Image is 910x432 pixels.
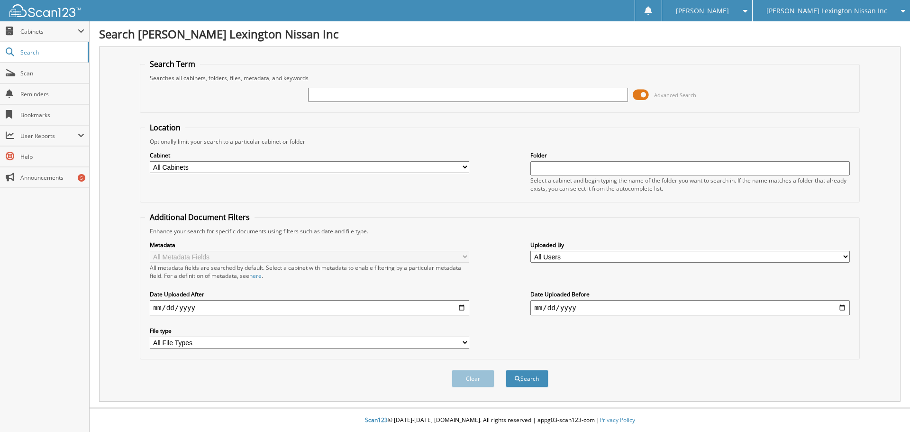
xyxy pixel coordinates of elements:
div: Select a cabinet and begin typing the name of the folder you want to search in. If the name match... [530,176,850,193]
label: Cabinet [150,151,469,159]
label: File type [150,327,469,335]
div: All metadata fields are searched by default. Select a cabinet with metadata to enable filtering b... [150,264,469,280]
span: Advanced Search [654,92,696,99]
span: [PERSON_NAME] [676,8,729,14]
span: [PERSON_NAME] Lexington Nissan Inc [766,8,887,14]
div: © [DATE]-[DATE] [DOMAIN_NAME]. All rights reserved | appg03-scan123-com | [90,409,910,432]
span: Announcements [20,174,84,182]
label: Date Uploaded Before [530,290,850,298]
input: start [150,300,469,315]
label: Folder [530,151,850,159]
h1: Search [PERSON_NAME] Lexington Nissan Inc [99,26,901,42]
div: Searches all cabinets, folders, files, metadata, and keywords [145,74,855,82]
span: Scan [20,69,84,77]
span: Cabinets [20,28,78,36]
span: Bookmarks [20,111,84,119]
button: Search [506,370,548,387]
div: Optionally limit your search to a particular cabinet or folder [145,138,855,146]
div: Enhance your search for specific documents using filters such as date and file type. [145,227,855,235]
label: Uploaded By [530,241,850,249]
img: scan123-logo-white.svg [9,4,81,17]
legend: Additional Document Filters [145,212,255,222]
legend: Search Term [145,59,200,69]
label: Metadata [150,241,469,249]
span: Scan123 [365,416,388,424]
input: end [530,300,850,315]
span: User Reports [20,132,78,140]
a: here [249,272,262,280]
div: 5 [78,174,85,182]
span: Search [20,48,83,56]
span: Help [20,153,84,161]
label: Date Uploaded After [150,290,469,298]
button: Clear [452,370,494,387]
span: Reminders [20,90,84,98]
a: Privacy Policy [600,416,635,424]
legend: Location [145,122,185,133]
